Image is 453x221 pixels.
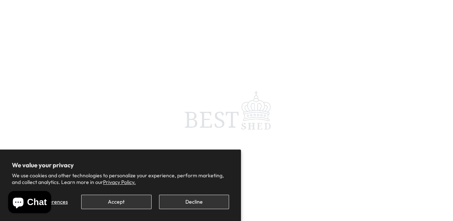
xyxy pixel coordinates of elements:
[159,195,229,209] button: Decline
[6,191,53,215] inbox-online-store-chat: Shopify online store chat
[81,195,151,209] button: Accept
[12,161,229,169] h2: We value your privacy
[12,172,229,185] p: We use cookies and other technologies to personalize your experience, perform marketing, and coll...
[103,179,136,185] a: Privacy Policy.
